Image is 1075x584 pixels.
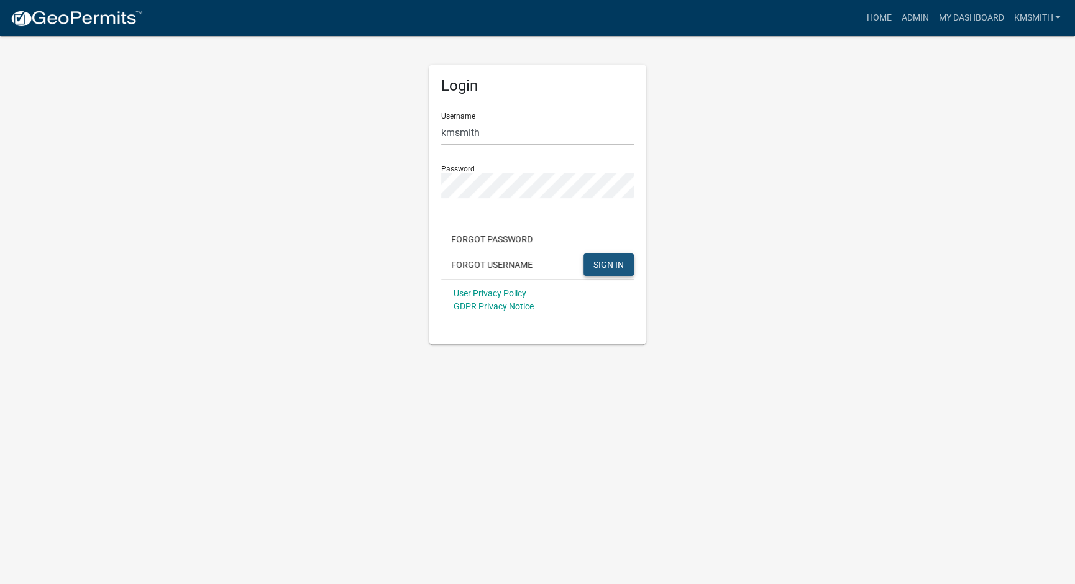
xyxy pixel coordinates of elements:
h5: Login [441,77,634,95]
a: GDPR Privacy Notice [454,301,534,311]
a: Admin [896,6,933,30]
a: Home [861,6,896,30]
span: SIGN IN [593,259,624,269]
button: SIGN IN [583,253,634,276]
button: Forgot Password [441,228,542,250]
button: Forgot Username [441,253,542,276]
a: User Privacy Policy [454,288,526,298]
a: kmsmith [1009,6,1065,30]
a: My Dashboard [933,6,1009,30]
